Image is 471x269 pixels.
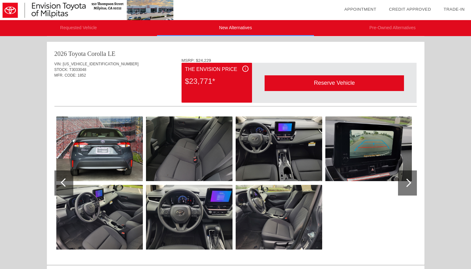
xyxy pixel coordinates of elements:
[182,58,417,63] div: MSRP: $24,229
[185,66,249,73] div: The Envision Price
[56,185,143,250] img: image.aspx
[157,20,314,36] li: New Alternatives
[314,20,471,36] li: Pre-Owned Alternatives
[444,7,465,12] a: Trade-In
[54,49,106,58] div: 2026 Toyota Corolla
[344,7,376,12] a: Appointment
[54,88,417,98] div: Quoted on [DATE] 3:38:33 PM
[56,116,143,181] img: image.aspx
[54,67,68,72] span: STOCK:
[54,73,77,78] span: MFR. CODE:
[242,66,249,72] div: i
[146,185,233,250] img: image.aspx
[146,116,233,181] img: image.aspx
[69,67,86,72] span: T3033048
[54,62,62,66] span: VIN:
[78,73,86,78] span: 1852
[265,75,404,91] div: Reserve Vehicle
[325,116,412,181] img: image.aspx
[389,7,431,12] a: Credit Approved
[236,185,322,250] img: image.aspx
[63,62,138,66] span: [US_VEHICLE_IDENTIFICATION_NUMBER]
[185,73,249,89] div: $23,771*
[236,116,322,181] img: image.aspx
[108,49,115,58] div: LE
